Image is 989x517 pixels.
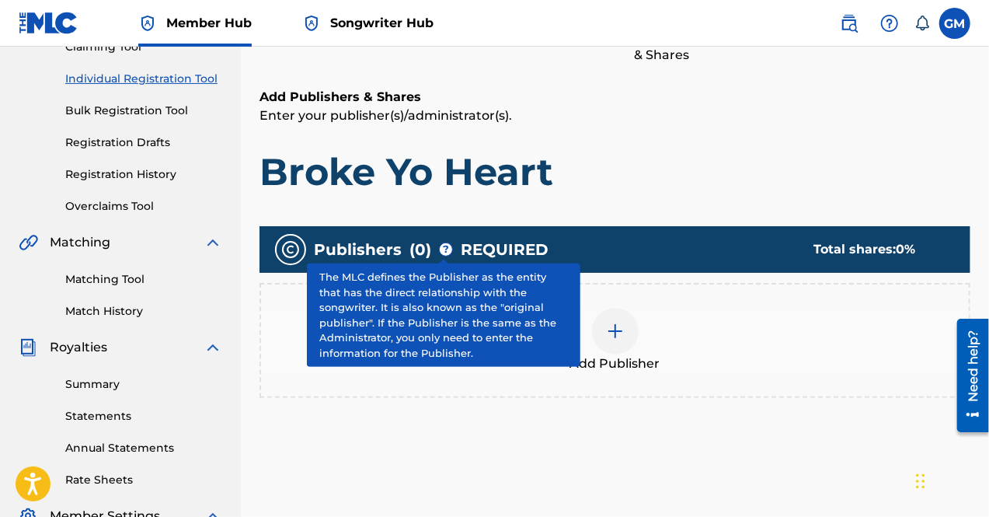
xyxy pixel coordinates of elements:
[939,8,970,39] div: User Menu
[19,12,78,34] img: MLC Logo
[314,238,402,261] span: Publishers
[65,71,222,87] a: Individual Registration Tool
[65,166,222,183] a: Registration History
[606,322,625,341] img: add
[65,198,222,215] a: Overclaims Tool
[50,338,107,357] span: Royalties
[911,442,989,517] iframe: Chat Widget
[461,238,548,261] span: REQUIRED
[570,355,660,373] span: Add Publisher
[440,243,452,256] span: ?
[880,14,899,33] img: help
[65,376,222,393] a: Summary
[259,107,970,125] p: Enter your publisher(s)/administrator(s).
[259,148,970,195] h1: Broke Yo Heart
[281,240,300,259] img: publishers
[65,134,222,151] a: Registration Drafts
[166,14,252,32] span: Member Hub
[914,16,930,31] div: Notifications
[19,233,38,252] img: Matching
[65,103,222,119] a: Bulk Registration Tool
[945,313,989,438] iframe: Resource Center
[65,472,222,488] a: Rate Sheets
[330,14,434,32] span: Songwriter Hub
[302,14,321,33] img: Top Rightsholder
[916,458,925,505] div: Drag
[834,8,865,39] a: Public Search
[19,338,37,357] img: Royalties
[874,8,905,39] div: Help
[204,233,222,252] img: expand
[204,338,222,357] img: expand
[50,233,110,252] span: Matching
[65,271,222,288] a: Matching Tool
[65,440,222,456] a: Annual Statements
[138,14,157,33] img: Top Rightsholder
[65,39,222,55] a: Claiming Tool
[897,242,916,257] span: 0 %
[65,408,222,424] a: Statements
[259,88,970,107] h6: Add Publishers & Shares
[814,240,939,259] div: Total shares:
[409,238,431,261] span: ( 0 )
[840,14,858,33] img: search
[65,303,222,320] a: Match History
